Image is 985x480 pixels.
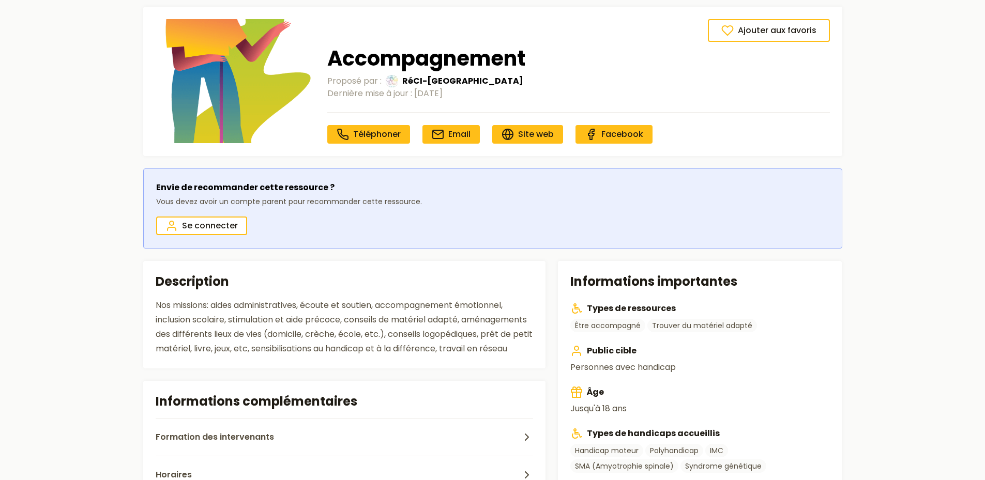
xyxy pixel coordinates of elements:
[327,87,830,100] div: Dernière mise à jour :
[448,128,471,140] span: Email
[386,75,523,87] a: RéCI-BruxellesRéCI-[GEOGRAPHIC_DATA]
[156,298,534,356] div: Nos missions: aides administratives, écoute et soutien, accompagnement émotionnel, inclusion scol...
[570,302,829,315] h3: Types de ressources
[156,19,315,143] img: Reci Illu 2
[327,125,410,144] a: Téléphoner
[570,459,678,473] a: SMA (Amyotrophie spinale)
[156,431,274,443] span: Formation des intervenants
[156,393,534,410] h2: Informations complémentaires
[570,273,829,290] h2: Informations importantes
[156,273,534,290] h2: Description
[708,19,830,42] button: Ajouter aux favoris
[570,427,829,440] h3: Types de handicaps accueillis
[402,75,523,87] span: RéCI-[GEOGRAPHIC_DATA]
[738,24,816,37] span: Ajouter aux favoris
[353,128,401,140] span: Téléphoner
[575,125,653,144] a: Facebook
[570,345,829,357] h3: Public cible
[414,87,443,99] time: [DATE]
[327,46,830,71] h1: Accompagnement
[570,444,643,457] a: Handicap moteur
[645,444,703,457] a: Polyhandicap
[156,181,422,194] p: Envie de recommander cette ressource ?
[518,128,554,140] span: Site web
[156,418,534,456] button: Formation des intervenants
[156,216,247,235] a: Se connecter
[680,459,766,473] a: Syndrome génétique
[647,319,757,332] a: Trouver du matériel adapté
[492,125,563,144] a: Site web
[570,386,829,398] h3: Âge
[570,319,645,332] a: Être accompagné
[422,125,480,144] a: Email
[156,196,422,208] p: Vous devez avoir un compte parent pour recommander cette ressource.
[705,444,728,457] a: IMC
[327,75,382,87] span: Proposé par :
[570,361,829,374] p: Personnes avec handicap
[601,128,643,140] span: Facebook
[182,220,238,232] span: Se connecter
[570,402,829,415] p: Jusqu'à 18 ans
[386,75,398,87] img: RéCI-Bruxelles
